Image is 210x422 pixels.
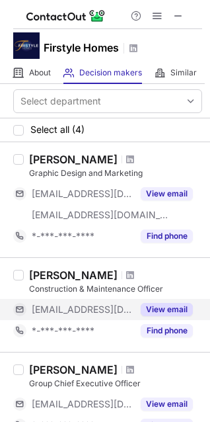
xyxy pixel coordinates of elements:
[44,40,119,56] h1: Firstyle Homes
[141,324,193,337] button: Reveal Button
[29,67,51,78] span: About
[32,398,133,410] span: [EMAIL_ADDRESS][DOMAIN_NAME]
[26,8,106,24] img: ContactOut v5.3.10
[141,303,193,316] button: Reveal Button
[30,124,85,135] span: Select all (4)
[141,187,193,200] button: Reveal Button
[29,167,202,179] div: Graphic Design and Marketing
[29,153,118,166] div: [PERSON_NAME]
[29,269,118,282] div: [PERSON_NAME]
[170,67,197,78] span: Similar
[32,304,133,316] span: [EMAIL_ADDRESS][DOMAIN_NAME]
[29,283,202,295] div: Construction & Maintenance Officer
[29,363,118,376] div: [PERSON_NAME]
[32,209,169,221] span: [EMAIL_ADDRESS][DOMAIN_NAME]
[141,398,193,411] button: Reveal Button
[141,230,193,243] button: Reveal Button
[20,95,101,108] div: Select department
[29,378,202,390] div: Group Chief Executive Officer
[13,32,40,59] img: 94eb503d42e62cba438f0db98dc9a8a1
[79,67,142,78] span: Decision makers
[32,188,133,200] span: [EMAIL_ADDRESS][DOMAIN_NAME]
